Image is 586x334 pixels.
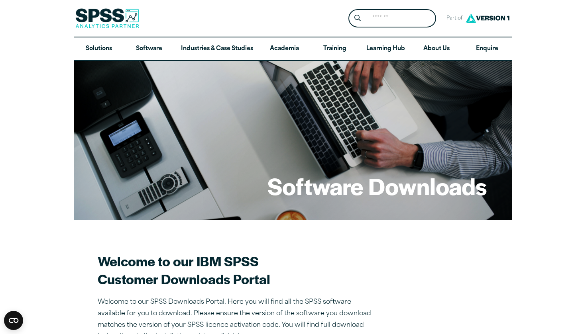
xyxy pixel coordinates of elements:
[464,11,511,25] img: Version1 Logo
[411,37,462,61] a: About Us
[175,37,260,61] a: Industries & Case Studies
[74,37,512,61] nav: Desktop version of site main menu
[354,15,361,21] svg: Search magnifying glass icon
[75,8,139,28] img: SPSS Analytics Partner
[124,37,174,61] a: Software
[74,37,124,61] a: Solutions
[348,9,436,28] form: Site Header Search Form
[310,37,360,61] a: Training
[360,37,411,61] a: Learning Hub
[4,311,23,330] button: Open CMP widget
[98,252,377,288] h2: Welcome to our IBM SPSS Customer Downloads Portal
[260,37,310,61] a: Academia
[442,13,464,24] span: Part of
[350,11,365,26] button: Search magnifying glass icon
[267,170,487,201] h1: Software Downloads
[462,37,512,61] a: Enquire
